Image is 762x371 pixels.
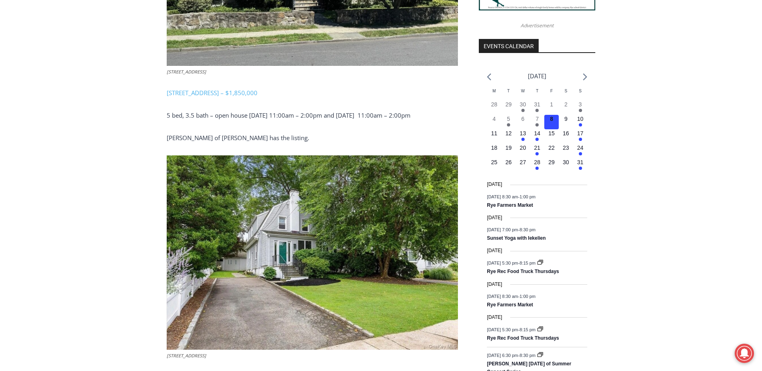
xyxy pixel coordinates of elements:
[245,8,280,31] h4: Book [PERSON_NAME]'s Good Humor for Your Event
[519,194,535,199] span: 1:00 pm
[534,130,541,137] time: 14
[559,144,573,158] button: 23
[550,89,553,93] span: F
[535,152,539,155] em: Has events
[519,327,535,332] span: 8:15 pm
[487,115,501,129] button: 4
[577,145,584,151] time: 24
[573,88,588,100] div: Sunday
[544,88,559,100] div: Friday
[487,302,533,308] a: Rye Farmers Market
[535,109,539,112] em: Has events
[505,130,512,137] time: 12
[491,145,497,151] time: 18
[487,227,518,232] span: [DATE] 7:00 pm
[193,78,389,100] a: Intern @ [DOMAIN_NAME]
[521,89,525,93] span: W
[501,100,516,115] button: 29
[564,89,567,93] span: S
[167,352,458,359] figcaption: [STREET_ADDRESS]
[501,88,516,100] div: Tuesday
[564,101,568,108] time: 2
[239,2,290,37] a: Book [PERSON_NAME]'s Good Humor for Your Event
[487,294,535,298] time: -
[535,138,539,141] em: Has events
[530,100,545,115] button: 31 Has events
[487,129,501,144] button: 11
[487,314,502,321] time: [DATE]
[53,14,198,22] div: Birthdays, Graduations, Any Private Event
[82,50,114,96] div: "Chef [PERSON_NAME] omakase menu is nirvana for lovers of great Japanese food."
[548,159,555,165] time: 29
[505,145,512,151] time: 19
[505,159,512,165] time: 26
[491,130,497,137] time: 11
[516,158,530,173] button: 27
[167,155,458,350] img: 108 Midland Avenue, Rye
[534,159,541,165] time: 28
[520,159,526,165] time: 27
[544,158,559,173] button: 29
[505,101,512,108] time: 29
[519,227,535,232] span: 8:30 pm
[520,130,526,137] time: 13
[530,88,545,100] div: Thursday
[573,115,588,129] button: 10 Has events
[516,129,530,144] button: 13 Has events
[487,335,559,342] a: Rye Rec Food Truck Thursdays
[519,353,535,358] span: 8:30 pm
[0,81,81,100] a: Open Tues. - Sun. [PHONE_NUMBER]
[516,144,530,158] button: 20
[579,109,582,112] em: Has events
[167,89,257,97] a: [STREET_ADDRESS] – $1,850,000
[519,260,535,265] span: 8:15 pm
[577,130,584,137] time: 17
[559,115,573,129] button: 9
[487,269,559,275] a: Rye Rec Food Truck Thursdays
[501,129,516,144] button: 12
[563,130,569,137] time: 16
[579,123,582,126] em: Has events
[487,202,533,209] a: Rye Farmers Market
[548,145,555,151] time: 22
[2,83,79,113] span: Open Tues. - Sun. [PHONE_NUMBER]
[487,353,537,358] time: -
[530,129,545,144] button: 14 Has events
[530,115,545,129] button: 7 Has events
[573,144,588,158] button: 24 Has events
[559,158,573,173] button: 30
[535,116,539,122] time: 7
[487,181,502,188] time: [DATE]
[544,129,559,144] button: 15
[491,101,497,108] time: 28
[487,281,502,288] time: [DATE]
[564,116,568,122] time: 9
[516,115,530,129] button: 6
[563,159,569,165] time: 30
[535,123,539,126] em: Has events
[487,214,502,222] time: [DATE]
[501,158,516,173] button: 26
[167,111,411,119] span: 5 bed, 3.5 bath – open house [DATE] 11:00am – 2:00pm and [DATE] 11:00am – 2:00pm
[203,0,380,78] div: Apply Now <> summer and RHS senior internships available
[519,294,535,298] span: 1:00 pm
[530,144,545,158] button: 21 Has events
[167,68,458,75] figcaption: [STREET_ADDRESS]
[544,144,559,158] button: 22
[491,159,497,165] time: 25
[487,88,501,100] div: Monday
[573,158,588,173] button: 31 Has events
[579,101,582,108] time: 3
[559,129,573,144] button: 16
[520,145,526,151] time: 20
[534,101,541,108] time: 31
[487,260,518,265] span: [DATE] 5:30 pm
[210,80,372,98] span: Intern @ [DOMAIN_NAME]
[579,152,582,155] em: Has events
[513,22,562,29] span: Advertisement
[507,116,510,122] time: 5
[530,158,545,173] button: 28 Has events
[487,73,491,81] a: Previous month
[487,247,502,255] time: [DATE]
[544,115,559,129] button: 8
